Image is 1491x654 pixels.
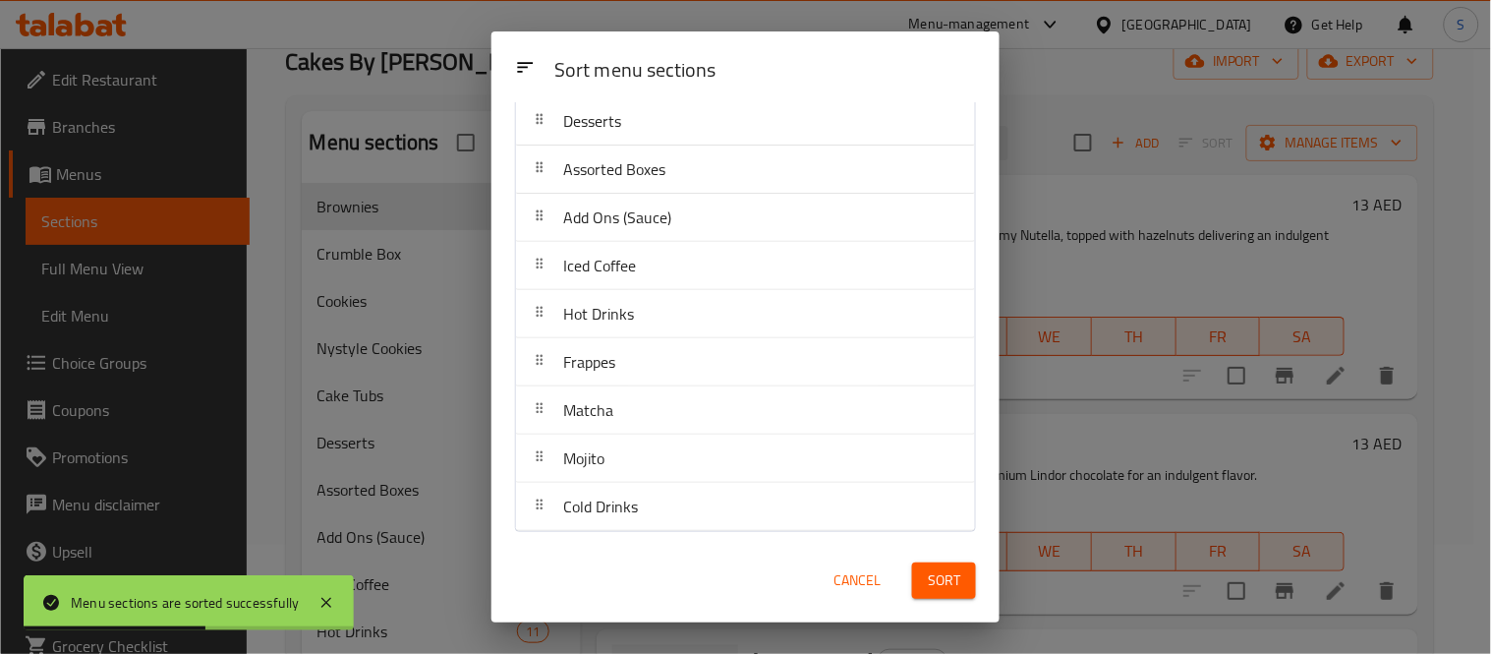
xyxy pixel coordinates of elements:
[563,106,621,136] span: Desserts
[546,49,984,93] div: Sort menu sections
[826,563,889,599] button: Cancel
[516,97,975,146] div: Desserts
[563,203,671,232] span: Add Ons (Sauce)
[563,154,665,184] span: Assorted Boxes
[563,492,638,521] span: Cold Drinks
[516,242,975,290] div: Iced Coffee
[563,299,634,328] span: Hot Drinks
[516,146,975,194] div: Assorted Boxes
[71,592,299,614] div: Menu sections are sorted successfully
[516,194,975,242] div: Add Ons (Sauce)
[516,435,975,483] div: Mojito
[516,290,975,338] div: Hot Drinks
[563,444,604,473] span: Mojito
[563,395,613,425] span: Matcha
[563,251,636,280] span: Iced Coffee
[516,338,975,386] div: Frappes
[563,347,615,377] span: Frappes
[516,386,975,435] div: Matcha
[928,568,960,593] span: Sort
[833,568,881,593] span: Cancel
[516,483,975,531] div: Cold Drinks
[912,563,976,599] button: Sort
